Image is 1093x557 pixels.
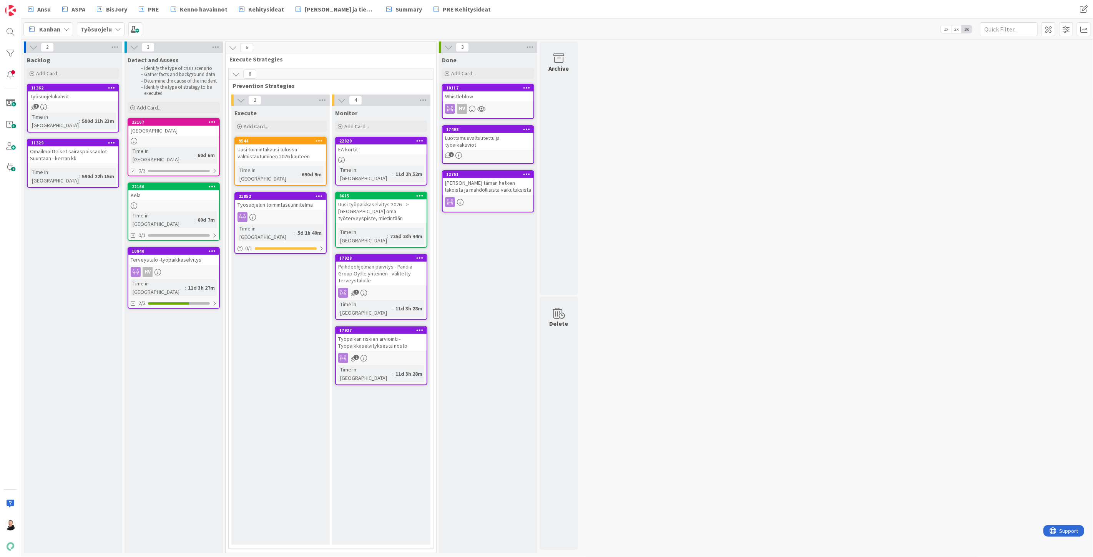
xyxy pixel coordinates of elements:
[137,104,161,111] span: Add Card...
[37,5,51,14] span: Ansu
[166,2,232,16] a: Kenno havainnot
[137,78,219,84] li: Determine the cause of the incident
[443,85,533,91] div: 10117
[443,126,533,150] div: 17498Luottamusvaltuutettu ja työaikakuviot
[30,168,79,185] div: Time in [GEOGRAPHIC_DATA]
[196,151,217,159] div: 60d 6m
[296,229,324,237] div: 5d 1h 40m
[394,170,424,178] div: 11d 2h 52m
[429,2,495,16] a: PRE Kehitysideat
[451,70,476,77] span: Add Card...
[128,247,220,309] a: 10840Terveystalo -työpaikkaselvitysHVTime in [GEOGRAPHIC_DATA]:11d 3h 27m2/3
[235,200,326,210] div: Työsuojelun toimintasuunnitelma
[339,138,427,144] div: 22829
[300,170,324,179] div: 690d 9m
[394,304,424,313] div: 11d 3h 28m
[128,248,219,255] div: 10840
[131,211,194,228] div: Time in [GEOGRAPHIC_DATA]
[31,140,118,146] div: 11329
[28,139,118,163] div: 11329Omailmoitteiset sairaspoissaolot Suuntaan - kerran kk
[339,328,427,333] div: 17927
[392,170,394,178] span: :
[248,96,261,105] span: 2
[238,224,294,241] div: Time in [GEOGRAPHIC_DATA]
[137,71,219,78] li: Gather facts and background data
[443,133,533,150] div: Luottamusvaltuutettu ja työaikakuviot
[235,244,326,253] div: 0/1
[335,326,427,385] a: 17927Työpaikan riskien arviointi - Työpaikkaselvityksestä nostoTime in [GEOGRAPHIC_DATA]:11d 3h 28m
[550,319,568,328] div: Delete
[443,85,533,101] div: 10117Whistleblow
[235,138,326,161] div: 9544Uusi toimintakausi tulossa - valmistautuminen 2026 kauteen
[137,84,219,97] li: Identify the type of strategy to be executed
[335,192,427,248] a: 8615Uusi työpaikkaselvitys 2026 --> [GEOGRAPHIC_DATA] oma työterveyspiste, mietintäänTime in [GEO...
[336,138,427,154] div: 22829EA kortit
[338,166,392,182] div: Time in [GEOGRAPHIC_DATA]
[446,172,533,177] div: 12761
[128,190,219,200] div: Kela
[443,171,533,195] div: 12761[PERSON_NAME] tämän hetken lakoista ja mahdollisista vaikutuksista
[27,56,50,64] span: Backlog
[335,254,427,320] a: 17928Päihdeohjelman päivitys - Pandia Group Oy:lle yhteinen - välitetty TerveystalolleTime in [GE...
[58,2,90,16] a: ASPA
[338,228,387,245] div: Time in [GEOGRAPHIC_DATA]
[962,25,972,33] span: 3x
[5,5,16,16] img: Visit kanbanzone.com
[354,355,359,360] span: 1
[244,123,268,130] span: Add Card...
[128,119,219,136] div: 22167[GEOGRAPHIC_DATA]
[392,370,394,378] span: :
[28,85,118,101] div: 11362Työsuojelukahvit
[980,22,1038,36] input: Quick Filter...
[234,137,327,186] a: 9544Uusi toimintakausi tulossa - valmistautuminen 2026 kauteenTime in [GEOGRAPHIC_DATA]:690d 9m
[336,255,427,262] div: 17928
[229,55,427,63] span: Execute Strategies
[456,43,469,52] span: 3
[128,183,219,190] div: 22166
[442,125,534,164] a: 17498Luottamusvaltuutettu ja työaikakuviot
[27,84,119,133] a: 11362TyösuojelukahvitTime in [GEOGRAPHIC_DATA]:590d 21h 23m
[457,104,467,114] div: HV
[132,119,219,125] div: 22167
[128,182,220,241] a: 22166KelaTime in [GEOGRAPHIC_DATA]:60d 7m0/1
[336,327,427,334] div: 17927
[336,144,427,154] div: EA kortit
[131,279,185,296] div: Time in [GEOGRAPHIC_DATA]
[180,5,228,14] span: Kenno havainnot
[449,152,454,157] span: 1
[132,249,219,254] div: 10840
[28,85,118,91] div: 11362
[138,231,146,239] span: 0/1
[39,25,60,34] span: Kanban
[79,117,80,125] span: :
[128,119,219,126] div: 22167
[245,244,252,252] span: 0 / 1
[392,304,394,313] span: :
[28,139,118,146] div: 11329
[248,5,284,14] span: Kehitysideat
[5,541,16,552] img: avatar
[443,178,533,195] div: [PERSON_NAME] tämän hetken lakoista ja mahdollisista vaikutuksista
[336,138,427,144] div: 22829
[234,109,257,117] span: Execute
[294,229,296,237] span: :
[31,85,118,91] div: 11362
[141,43,154,52] span: 3
[238,166,299,183] div: Time in [GEOGRAPHIC_DATA]
[388,232,424,240] div: 725d 23h 44m
[194,216,196,224] span: :
[128,118,220,176] a: 22167[GEOGRAPHIC_DATA]Time in [GEOGRAPHIC_DATA]:60d 6m0/3
[106,5,127,14] span: BisJory
[336,334,427,351] div: Työpaikan riskien arviointi - Työpaikkaselvityksestä nosto
[233,82,424,90] span: Prevention Strategies
[186,283,217,292] div: 11d 3h 27m
[234,2,289,16] a: Kehitysideat
[132,184,219,189] div: 22166
[41,43,54,52] span: 2
[235,138,326,144] div: 9544
[23,2,55,16] a: Ansu
[335,137,427,186] a: 22829EA kortitTime in [GEOGRAPHIC_DATA]:11d 2h 52m
[235,144,326,161] div: Uusi toimintakausi tulossa - valmistautuminen 2026 kauteen
[394,370,424,378] div: 11d 3h 28m
[131,147,194,164] div: Time in [GEOGRAPHIC_DATA]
